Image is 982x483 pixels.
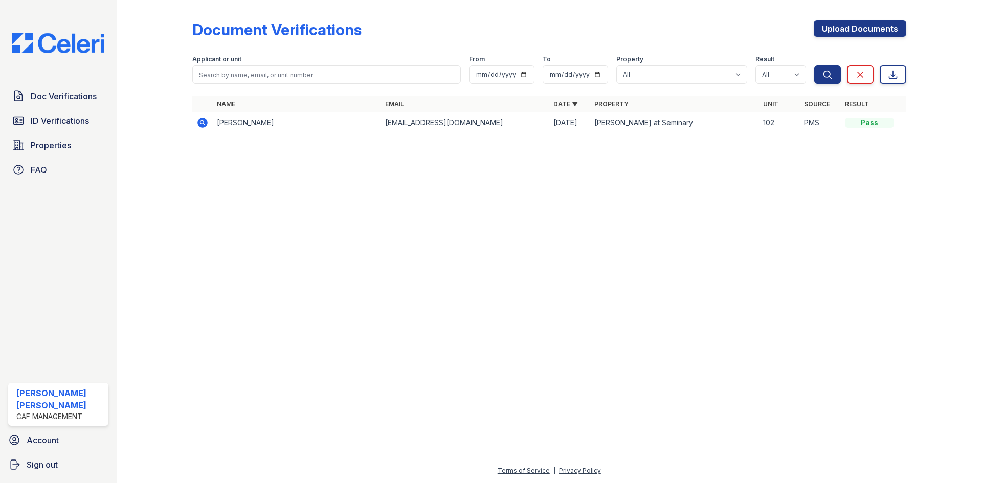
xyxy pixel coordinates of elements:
[213,112,381,133] td: [PERSON_NAME]
[553,467,555,474] div: |
[217,100,235,108] a: Name
[8,86,108,106] a: Doc Verifications
[8,159,108,180] a: FAQ
[27,458,58,471] span: Sign out
[845,118,894,128] div: Pass
[381,112,549,133] td: [EMAIL_ADDRESS][DOMAIN_NAME]
[590,112,758,133] td: [PERSON_NAME] at Seminary
[27,434,59,446] span: Account
[804,100,830,108] a: Source
[543,55,551,63] label: To
[4,454,113,475] a: Sign out
[385,100,404,108] a: Email
[8,110,108,131] a: ID Verifications
[553,100,578,108] a: Date ▼
[192,55,241,63] label: Applicant or unit
[594,100,629,108] a: Property
[800,112,841,133] td: PMS
[192,20,362,39] div: Document Verifications
[8,135,108,155] a: Properties
[755,55,774,63] label: Result
[16,387,104,411] div: [PERSON_NAME] [PERSON_NAME]
[192,65,461,84] input: Search by name, email, or unit number
[814,20,906,37] a: Upload Documents
[845,100,869,108] a: Result
[4,430,113,450] a: Account
[549,112,590,133] td: [DATE]
[763,100,778,108] a: Unit
[16,411,104,422] div: CAF Management
[31,139,71,151] span: Properties
[559,467,601,474] a: Privacy Policy
[31,114,89,127] span: ID Verifications
[31,164,47,176] span: FAQ
[616,55,643,63] label: Property
[498,467,550,474] a: Terms of Service
[759,112,800,133] td: 102
[31,90,97,102] span: Doc Verifications
[469,55,485,63] label: From
[4,33,113,53] img: CE_Logo_Blue-a8612792a0a2168367f1c8372b55b34899dd931a85d93a1a3d3e32e68fde9ad4.png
